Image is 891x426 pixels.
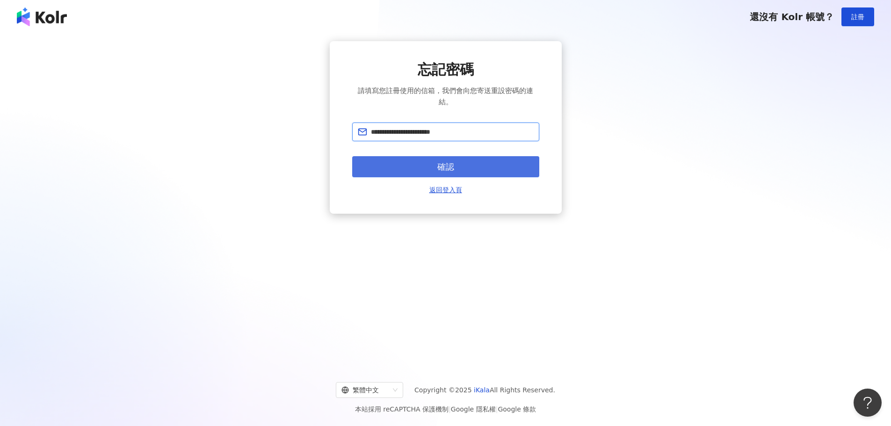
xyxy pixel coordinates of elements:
[854,389,882,417] iframe: Help Scout Beacon - Open
[17,7,67,26] img: logo
[418,60,474,79] span: 忘記密碼
[750,11,834,22] span: 還沒有 Kolr 帳號？
[851,13,864,21] span: 註冊
[496,405,498,413] span: |
[474,386,490,394] a: iKala
[449,405,451,413] span: |
[437,162,454,172] span: 確認
[352,156,539,177] button: 確認
[451,405,496,413] a: Google 隱私權
[341,383,389,397] div: 繁體中文
[352,85,539,108] span: 請填寫您註冊使用的信箱，我們會向您寄送重設密碼的連結。
[355,404,536,415] span: 本站採用 reCAPTCHA 保護機制
[414,384,555,396] span: Copyright © 2025 All Rights Reserved.
[498,405,536,413] a: Google 條款
[841,7,874,26] button: 註冊
[429,185,462,195] a: 返回登入頁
